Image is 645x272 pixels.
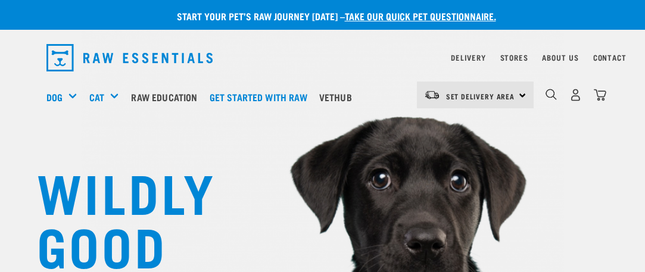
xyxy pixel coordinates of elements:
a: About Us [542,55,578,60]
span: Set Delivery Area [446,94,515,98]
a: Dog [46,90,63,104]
a: Cat [89,90,104,104]
img: home-icon-1@2x.png [546,89,557,100]
img: van-moving.png [424,90,440,101]
img: home-icon@2x.png [594,89,606,101]
nav: dropdown navigation [37,39,609,76]
a: Raw Education [128,73,206,121]
img: Raw Essentials Logo [46,44,213,71]
a: Delivery [451,55,485,60]
a: take our quick pet questionnaire. [345,13,496,18]
a: Vethub [316,73,361,121]
a: Stores [500,55,528,60]
a: Contact [593,55,627,60]
a: Get started with Raw [207,73,316,121]
img: user.png [569,89,582,101]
